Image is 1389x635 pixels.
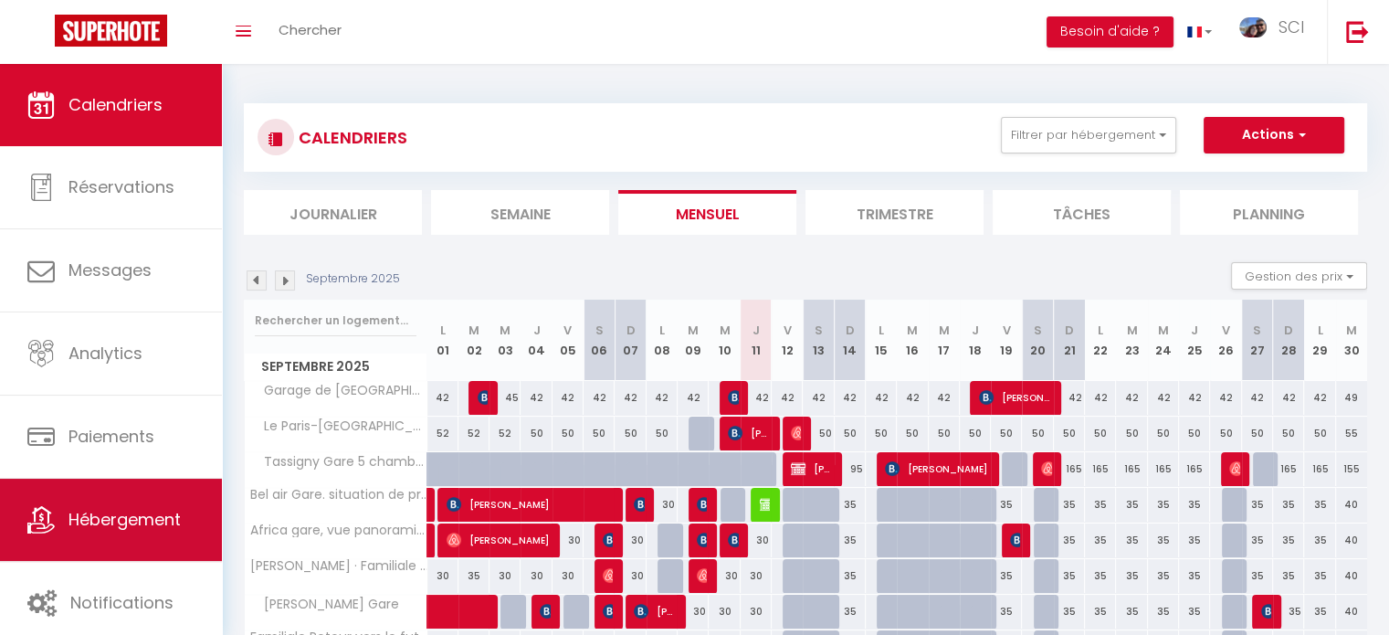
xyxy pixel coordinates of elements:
[584,417,615,450] div: 50
[1222,322,1230,339] abbr: V
[595,322,604,339] abbr: S
[55,15,167,47] img: Super Booking
[772,300,803,381] th: 12
[939,322,950,339] abbr: M
[68,259,152,281] span: Messages
[1116,452,1147,486] div: 165
[897,300,928,381] th: 16
[247,488,430,502] span: Bel air Gare. situation de premier ordre!
[1239,17,1267,38] img: ...
[866,417,897,450] div: 50
[489,381,521,415] div: 45
[1085,452,1116,486] div: 165
[1127,322,1138,339] abbr: M
[1304,300,1335,381] th: 29
[68,175,174,198] span: Réservations
[247,417,430,437] span: Le Paris-[GEOGRAPHIC_DATA]
[784,322,792,339] abbr: V
[478,380,488,415] span: [PERSON_NAME]
[1116,381,1147,415] div: 42
[1116,524,1147,557] div: 35
[1304,488,1335,522] div: 35
[431,190,609,235] li: Semaine
[1034,322,1042,339] abbr: S
[1065,322,1074,339] abbr: D
[1336,300,1367,381] th: 30
[427,417,458,450] div: 52
[991,488,1022,522] div: 35
[1148,417,1179,450] div: 50
[741,595,772,629] div: 30
[1010,523,1020,557] span: [PERSON_NAME]
[1346,322,1357,339] abbr: M
[1273,417,1304,450] div: 50
[552,300,584,381] th: 05
[815,322,823,339] abbr: S
[489,417,521,450] div: 52
[1231,262,1367,290] button: Gestion des prix
[603,558,613,593] span: [PERSON_NAME]
[960,300,991,381] th: 18
[440,322,446,339] abbr: L
[678,595,709,629] div: 30
[678,381,709,415] div: 42
[245,354,426,380] span: Septembre 2025
[960,417,991,450] div: 50
[427,488,437,523] a: [PERSON_NAME]
[835,381,866,415] div: 42
[1273,381,1304,415] div: 42
[1210,417,1241,450] div: 50
[752,322,760,339] abbr: J
[1116,559,1147,593] div: 35
[1229,451,1239,486] span: [PERSON_NAME]
[835,524,866,557] div: 35
[247,452,430,472] span: Tassigny Gare 5 chambres
[615,559,646,593] div: 30
[1210,381,1241,415] div: 42
[803,381,834,415] div: 42
[972,322,979,339] abbr: J
[1210,300,1241,381] th: 26
[458,300,489,381] th: 02
[993,190,1171,235] li: Tâches
[1179,452,1210,486] div: 165
[1085,417,1116,450] div: 50
[244,190,422,235] li: Journalier
[615,300,646,381] th: 07
[805,190,984,235] li: Trimestre
[1242,417,1273,450] div: 50
[835,488,866,522] div: 35
[1047,16,1173,48] button: Besoin d'aide ?
[1242,488,1273,522] div: 35
[1242,381,1273,415] div: 42
[879,322,884,339] abbr: L
[760,487,770,522] span: [PERSON_NAME]
[1336,452,1367,486] div: 155
[1054,417,1085,450] div: 50
[255,304,416,337] input: Rechercher un logement...
[458,417,489,450] div: 52
[247,524,430,537] span: Africa gare, vue panoramique sur [GEOGRAPHIC_DATA], château.
[1001,117,1176,153] button: Filtrer par hébergement
[1242,300,1273,381] th: 27
[728,523,738,557] span: [PERSON_NAME]
[1179,417,1210,450] div: 50
[634,487,644,522] span: [PERSON_NAME]
[1204,117,1344,153] button: Actions
[1085,524,1116,557] div: 35
[584,300,615,381] th: 06
[447,523,550,557] span: [PERSON_NAME]
[552,559,584,593] div: 30
[907,322,918,339] abbr: M
[1279,16,1304,38] span: SCI
[979,380,1051,415] span: [PERSON_NAME]
[615,524,646,557] div: 30
[521,559,552,593] div: 30
[552,381,584,415] div: 42
[1054,452,1085,486] div: 165
[1116,417,1147,450] div: 50
[1273,559,1304,593] div: 35
[634,594,675,629] span: [PERSON_NAME]
[279,20,342,39] span: Chercher
[552,524,584,557] div: 30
